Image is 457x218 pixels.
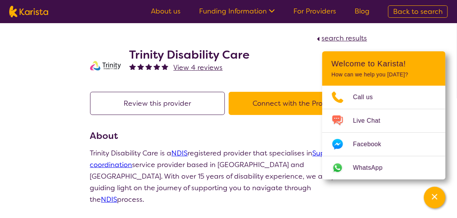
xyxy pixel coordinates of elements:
[154,63,160,70] img: fullstar
[199,7,275,16] a: Funding Information
[9,6,48,17] img: Karista logo
[172,149,188,158] a: NDIS
[353,139,390,150] span: Facebook
[90,147,367,205] p: Trinity Disability Care is a registered provider that specialises in service provider based in [G...
[322,34,367,43] span: search results
[388,5,448,18] a: Back to search
[90,99,229,108] a: Review this provider
[174,63,223,72] span: View 4 reviews
[146,63,152,70] img: fullstar
[293,7,336,16] a: For Providers
[151,7,181,16] a: About us
[353,115,390,127] span: Live Chat
[322,51,445,179] div: Channel Menu
[137,63,144,70] img: fullstar
[424,187,445,208] button: Channel Menu
[353,91,382,103] span: Call us
[331,59,436,68] h2: Welcome to Karista!
[322,86,445,179] ul: Choose channel
[229,92,363,115] button: Connect with the Provider
[393,7,443,16] span: Back to search
[355,7,370,16] a: Blog
[129,63,136,70] img: fullstar
[129,48,250,62] h2: Trinity Disability Care
[331,71,436,78] p: How can we help you [DATE]?
[101,195,117,204] a: NDIS
[315,34,367,43] a: search results
[162,63,168,70] img: fullstar
[322,156,445,179] a: Web link opens in a new tab.
[90,129,367,143] h3: About
[90,92,225,115] button: Review this provider
[174,62,223,73] a: View 4 reviews
[353,162,392,174] span: WhatsApp
[229,99,367,108] a: Connect with the Provider
[90,50,121,81] img: xjuql8d3dr7ea5kriig5.png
